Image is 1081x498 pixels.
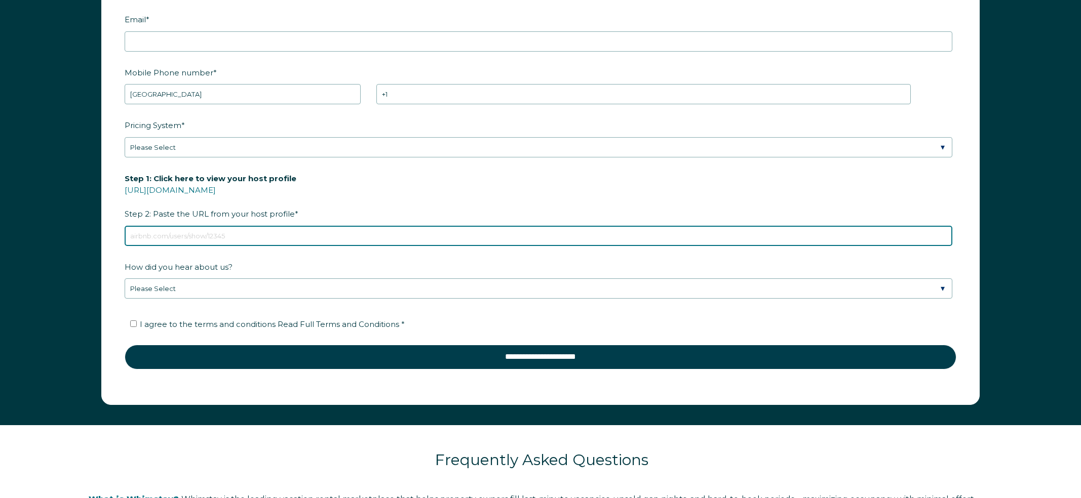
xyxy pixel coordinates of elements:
span: Read Full Terms and Conditions [278,319,399,329]
span: Pricing System [125,117,181,133]
a: Read Full Terms and Conditions [276,319,401,329]
span: How did you hear about us? [125,259,233,275]
span: I agree to the terms and conditions [140,319,405,329]
span: Email [125,12,146,27]
input: airbnb.com/users/show/12345 [125,226,952,246]
span: Step 2: Paste the URL from your host profile [125,171,296,222]
input: I agree to the terms and conditions Read Full Terms and Conditions * [130,320,137,327]
a: [URL][DOMAIN_NAME] [125,185,216,195]
span: Mobile Phone number [125,65,213,80]
span: Step 1: Click here to view your host profile [125,171,296,186]
span: Frequently Asked Questions [435,450,648,469]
